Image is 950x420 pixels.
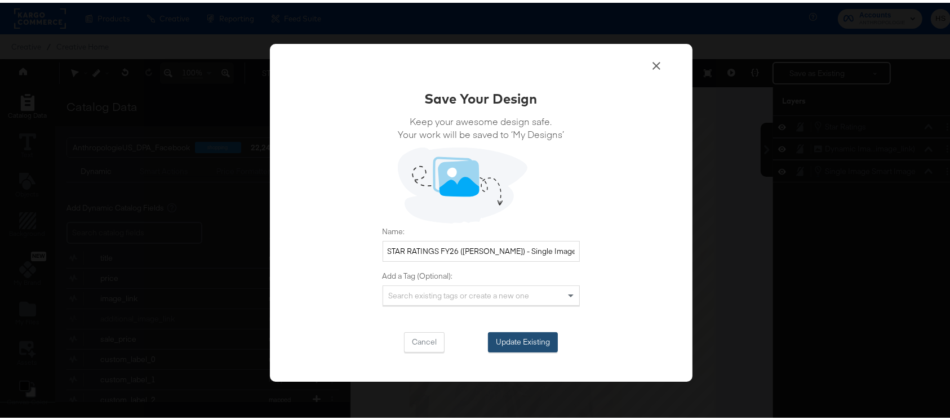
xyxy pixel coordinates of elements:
[383,283,579,302] div: Search existing tags or create a new one
[488,329,558,350] button: Update Existing
[425,86,538,105] div: Save Your Design
[398,125,564,138] span: Your work will be saved to ‘My Designs’
[383,268,580,279] label: Add a Tag (Optional):
[383,224,580,234] label: Name:
[398,112,564,125] span: Keep your awesome design safe.
[404,329,445,350] button: Cancel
